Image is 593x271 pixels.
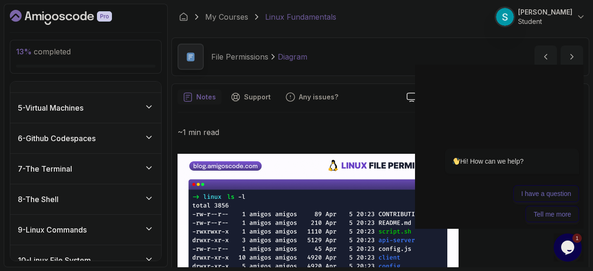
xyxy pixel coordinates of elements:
[399,92,447,102] a: Slides
[518,8,572,17] p: [PERSON_NAME]
[18,224,87,235] h3: 9 - Linux Commands
[179,12,188,22] a: Dashboard
[280,90,344,105] button: Feedback button
[205,11,248,23] a: My Courses
[178,126,583,139] p: ~1 min read
[415,65,584,229] iframe: chat widget
[554,233,584,262] iframe: chat widget
[16,47,32,56] span: 13 %
[10,93,161,123] button: 5-Virtual Machines
[211,51,268,62] p: File Permissions
[10,154,161,184] button: 7-The Terminal
[278,51,307,62] p: Diagram
[534,45,557,68] button: previous content
[496,8,514,26] img: user profile image
[10,10,133,25] a: Dashboard
[244,92,271,102] p: Support
[10,123,161,153] button: 6-Github Codespaces
[16,47,71,56] span: completed
[18,255,91,266] h3: 10 - Linux File System
[518,17,572,26] p: Student
[265,11,336,23] p: Linux Fundamentals
[299,92,338,102] p: Any issues?
[196,92,216,102] p: Notes
[10,184,161,214] button: 8-The Shell
[225,90,276,105] button: Support button
[18,133,96,144] h3: 6 - Github Codespaces
[178,90,222,105] button: notes button
[18,163,72,174] h3: 7 - The Terminal
[10,215,161,245] button: 9-Linux Commands
[18,194,59,205] h3: 8 - The Shell
[561,45,583,68] button: next content
[496,8,586,26] button: user profile image[PERSON_NAME]Student
[18,102,83,113] h3: 5 - Virtual Machines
